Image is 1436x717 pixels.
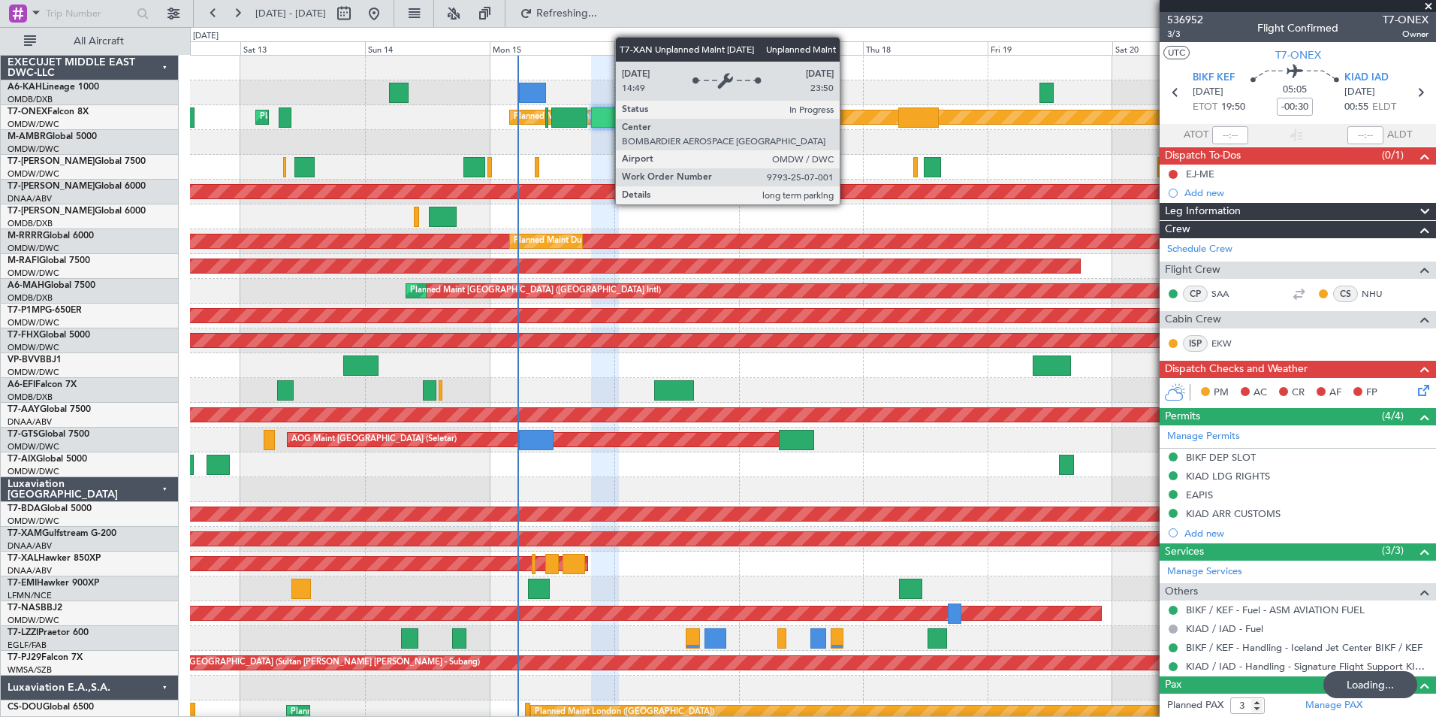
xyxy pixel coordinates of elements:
[1383,12,1428,28] span: T7-ONEX
[1165,543,1204,561] span: Services
[8,292,53,304] a: OMDB/DXB
[1167,429,1240,444] a: Manage Permits
[8,231,43,241] span: M-RRRR
[1221,100,1245,115] span: 19:50
[1275,47,1321,63] span: T7-ONEX
[8,168,59,180] a: OMDW/DWC
[8,392,53,403] a: OMDB/DXB
[8,640,47,651] a: EGLF/FAB
[1305,698,1362,713] a: Manage PAX
[8,243,59,254] a: OMDW/DWC
[1186,470,1270,483] div: KIAD LDG RIGHTS
[8,132,46,141] span: M-AMBR
[1186,604,1365,616] a: BIKF / KEF - Fuel - ASM AVIATION FUEL
[8,604,41,613] span: T7-NAS
[1344,71,1389,86] span: KIAD IAD
[1323,671,1417,698] div: Loading...
[1165,583,1198,601] span: Others
[8,83,42,92] span: A6-KAH
[8,664,52,676] a: WMSA/SZB
[1184,527,1428,540] div: Add new
[8,554,101,563] a: T7-XALHawker 850XP
[8,628,89,637] a: T7-LZZIPraetor 600
[1329,386,1341,401] span: AF
[1165,408,1200,425] span: Permits
[291,428,457,451] div: AOG Maint [GEOGRAPHIC_DATA] (Seletar)
[1167,564,1242,579] a: Manage Services
[1183,286,1208,302] div: CP
[8,132,97,141] a: M-AMBRGlobal 5000
[8,107,89,116] a: T7-ONEXFalcon 8X
[8,306,82,315] a: T7-P1MPG-650ER
[1165,311,1221,328] span: Cabin Crew
[8,504,92,513] a: T7-BDAGlobal 5000
[1211,287,1245,301] a: SAA
[1382,408,1404,424] span: (4/4)
[1344,85,1375,100] span: [DATE]
[1211,337,1245,350] a: EKW
[1184,128,1208,143] span: ATOT
[8,331,90,340] a: T7-FHXGlobal 5000
[1283,83,1307,98] span: 05:05
[1214,386,1229,401] span: PM
[1193,100,1217,115] span: ETOT
[410,280,661,302] div: Planned Maint [GEOGRAPHIC_DATA] ([GEOGRAPHIC_DATA] Intl)
[8,367,59,378] a: OMDW/DWC
[8,83,99,92] a: A6-KAHLineage 1000
[8,268,59,279] a: OMDW/DWC
[8,281,95,290] a: A6-MAHGlobal 7500
[8,182,146,191] a: T7-[PERSON_NAME]Global 6000
[514,106,608,129] div: Planned Maint Nurnberg
[240,41,365,55] div: Sat 13
[1183,335,1208,352] div: ISP
[8,703,43,712] span: CS-DOU
[8,466,59,477] a: OMDW/DWC
[8,281,44,290] span: A6-MAH
[1165,203,1241,220] span: Leg Information
[1165,147,1241,165] span: Dispatch To-Dos
[1366,386,1377,401] span: FP
[39,36,158,47] span: All Aircraft
[8,405,40,414] span: T7-AAY
[8,256,90,265] a: M-RAFIGlobal 7500
[1186,641,1422,654] a: BIKF / KEF - Handling - Iceland Jet Center BIKF / KEF
[8,628,38,637] span: T7-LZZI
[1253,386,1267,401] span: AC
[1382,147,1404,163] span: (0/1)
[1382,543,1404,558] span: (3/3)
[8,529,42,538] span: T7-XAM
[8,355,62,365] a: VP-BVVBBJ1
[1112,41,1237,55] div: Sat 20
[8,231,94,241] a: M-RRRRGlobal 6000
[365,41,490,55] div: Sun 14
[17,29,163,53] button: All Aircraft
[1212,126,1248,144] input: --:--
[8,157,146,166] a: T7-[PERSON_NAME]Global 7500
[260,106,408,129] div: Planned Maint Dubai (Al Maktoum Intl)
[1387,128,1412,143] span: ALDT
[8,355,40,365] span: VP-BVV
[8,604,62,613] a: T7-NASBBJ2
[1165,361,1308,378] span: Dispatch Checks and Weather
[8,455,36,464] span: T7-AIX
[8,193,52,204] a: DNAA/ABV
[8,441,59,452] a: OMDW/DWC
[1163,46,1190,59] button: UTC
[8,380,77,389] a: A6-EFIFalcon 7X
[513,2,603,26] button: Refreshing...
[8,653,83,662] a: T7-PJ29Falcon 7X
[8,94,53,105] a: OMDB/DXB
[8,554,38,563] span: T7-XAL
[193,30,219,43] div: [DATE]
[1193,85,1223,100] span: [DATE]
[8,430,89,439] a: T7-GTSGlobal 7500
[8,504,41,513] span: T7-BDA
[8,144,59,155] a: OMDW/DWC
[8,416,52,428] a: DNAA/ABV
[1167,242,1232,257] a: Schedule Crew
[490,41,614,55] div: Mon 15
[1186,507,1281,520] div: KIAD ARR CUSTOMS
[8,579,37,588] span: T7-EMI
[8,590,52,601] a: LFMN/NCE
[1186,489,1213,501] div: EAPIS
